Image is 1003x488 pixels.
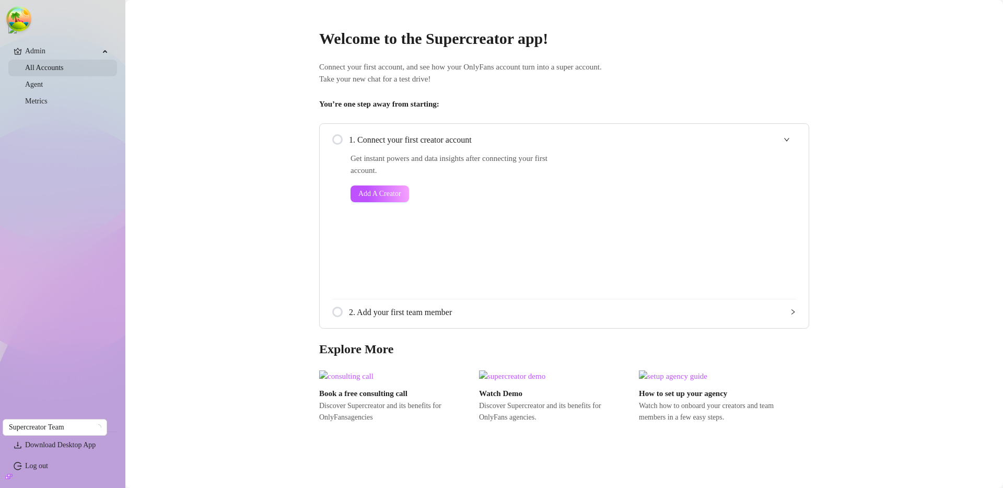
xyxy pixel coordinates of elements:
[25,43,99,60] span: Admin
[639,400,790,423] span: Watch how to onboard your creators and team members in a few easy steps.
[639,370,790,383] img: setup agency guide
[332,299,796,325] div: 2. Add your first team member
[479,370,631,383] img: supercreator demo
[349,133,796,146] span: 1. Connect your first creator account
[479,389,522,398] strong: Watch Demo
[319,370,471,383] img: consulting call
[479,400,631,423] span: Discover Supercreator and its benefits for OnlyFans agencies.
[8,8,29,29] button: Open Tanstack query devtools
[319,389,407,398] strong: Book a free consulting call
[25,80,43,88] a: Agent
[351,153,561,177] span: Get instant powers and data insights after connecting your first account.
[319,29,809,49] h2: Welcome to the Supercreator app!
[14,441,22,449] span: download
[25,462,48,470] a: Log out
[319,100,439,108] strong: You’re one step away from starting:
[351,185,561,202] a: Add A Creator
[639,370,790,423] a: How to set up your agencyWatch how to onboard your creators and team members in a few easy steps.
[639,389,727,398] strong: How to set up your agency
[349,306,796,319] span: 2. Add your first team member
[5,473,13,480] span: build
[319,341,809,358] h3: Explore More
[95,424,101,431] span: loading
[784,136,790,143] span: expanded
[25,64,64,72] a: All Accounts
[25,97,48,105] a: Metrics
[332,127,796,153] div: 1. Connect your first creator account
[790,309,796,315] span: collapsed
[479,370,631,423] a: Watch DemoDiscover Supercreator and its benefits for OnlyFans agencies.
[319,400,471,423] span: Discover Supercreator and its benefits for OnlyFans agencies
[319,370,471,423] a: Book a free consulting callDiscover Supercreator and its benefits for OnlyFansagencies
[25,441,96,449] span: Download Desktop App
[587,153,796,286] iframe: Add Creators
[351,185,409,202] button: Add A Creator
[14,47,22,55] span: crown
[358,190,401,198] span: Add A Creator
[319,61,809,86] span: Connect your first account, and see how your OnlyFans account turn into a super account. Take you...
[9,420,101,435] span: Supercreator Team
